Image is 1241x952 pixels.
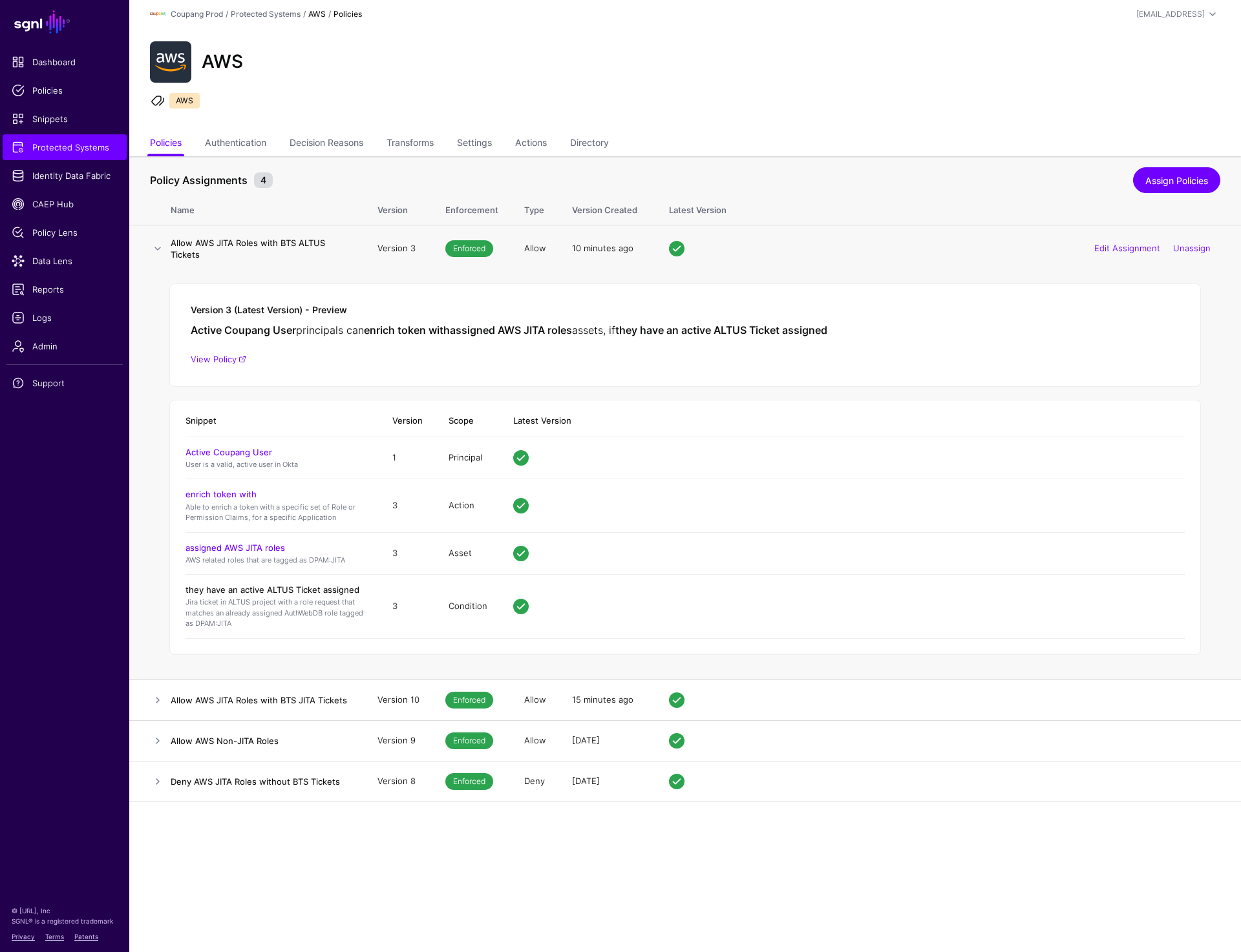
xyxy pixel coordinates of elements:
[515,132,547,156] a: Actions
[12,916,118,926] p: SGNL® is a registered trademark
[559,191,656,225] th: Version Created
[511,761,559,802] td: Deny
[379,479,436,532] td: 3
[436,575,500,639] td: Condition
[365,720,432,761] td: Version 9
[186,555,366,566] p: AWS related roles that are tagged as DPAM:JITA
[445,773,493,790] span: Enforced
[12,84,118,97] span: Policies
[12,198,118,211] span: CAEP Hub
[436,437,500,479] td: Principal
[379,406,436,437] th: Version
[326,8,334,20] div: /
[296,324,364,336] span: principals can
[186,459,366,470] p: User is a valid, active user in Okta
[379,437,436,479] td: 1
[1094,243,1160,253] a: Edit Assignment
[12,254,118,267] span: Data Lens
[308,9,326,19] strong: AWS
[186,406,379,437] th: Snippet
[3,134,127,160] a: Protected Systems
[12,340,118,353] span: Admin
[3,220,127,245] a: Policy Lens
[223,8,231,20] div: /
[445,240,493,257] span: Enforced
[572,735,600,745] span: [DATE]
[1136,8,1205,20] div: [EMAIL_ADDRESS]
[169,93,200,109] span: AWS
[379,575,436,639] td: 3
[615,324,827,336] strong: they have an active ALTUS Ticket assigned
[171,191,365,225] th: Name
[147,172,251,188] span: Policy Assignments
[12,226,118,239] span: Policy Lens
[603,324,615,336] span: , if
[572,776,600,786] span: [DATE]
[171,9,223,19] a: Coupang Prod
[8,8,122,36] a: SGNL
[436,479,500,532] td: Action
[3,333,127,359] a: Admin
[191,305,1180,316] h5: Version 3 (Latest Version) - Preview
[511,720,559,761] td: Allow
[3,163,127,189] a: Identity Data Fabric
[45,933,64,940] a: Terms
[12,933,35,940] a: Privacy
[3,305,127,331] a: Logs
[12,905,118,916] p: © [URL], Inc
[364,324,450,336] strong: enrich token with
[186,502,366,523] p: Able to enrich a token with a specific set of Role or Permission Claims, for a specific Application
[191,324,296,336] strong: Active Coupang User
[202,51,243,73] h2: AWS
[12,169,118,182] span: Identity Data Fabric
[3,106,127,132] a: Snippets
[74,933,98,940] a: Patents
[186,597,366,629] p: Jira ticket in ALTUS project with a role request that matches an already assigned AuthWebDB role ...
[511,225,559,272] td: Allow
[171,694,352,706] h4: Allow AWS JITA Roles with BTS JITA Tickets
[205,132,266,156] a: Authentication
[231,9,301,19] a: Protected Systems
[387,132,434,156] a: Transforms
[254,172,273,188] small: 4
[3,276,127,302] a: Reports
[457,132,492,156] a: Settings
[186,447,272,457] a: Active Coupang User
[1133,167,1220,193] a: Assign Policies
[572,694,633,705] span: 15 minutes ago
[445,692,493,709] span: Enforced
[3,248,127,274] a: Data Lens
[572,243,633,253] span: 10 minutes ago
[656,191,1241,225] th: Latest Version
[365,761,432,802] td: Version 8
[500,406,1185,437] th: Latest Version
[171,237,352,260] h4: Allow AWS JITA Roles with BTS ALTUS Tickets
[334,9,362,19] strong: Policies
[186,543,285,553] a: assigned AWS JITA roles
[150,41,191,83] img: svg+xml;base64,PHN2ZyB3aWR0aD0iNjQiIGhlaWdodD0iNjQiIHZpZXdCb3g9IjAgMCA2NCA2NCIgZmlsbD0ibm9uZSIgeG...
[379,532,436,575] td: 3
[1173,243,1211,253] a: Unassign
[12,283,118,296] span: Reports
[290,132,363,156] a: Decision Reasons
[150,132,182,156] a: Policies
[570,132,609,156] a: Directory
[12,141,118,154] span: Protected Systems
[445,732,493,749] span: Enforced
[450,324,572,336] strong: assigned AWS JITA roles
[171,735,352,747] h4: Allow AWS Non-JITA Roles
[12,56,118,68] span: Dashboard
[171,776,352,787] h4: Deny AWS JITA Roles without BTS Tickets
[436,532,500,575] td: Asset
[3,49,127,75] a: Dashboard
[365,225,432,272] td: Version 3
[191,354,246,364] a: View Policy
[432,191,511,225] th: Enforcement
[365,191,432,225] th: Version
[301,8,308,20] div: /
[186,585,359,595] a: they have an active ALTUS Ticket assigned
[3,78,127,103] a: Policies
[3,191,127,217] a: CAEP Hub
[186,489,257,499] a: enrich token with
[436,406,500,437] th: Scope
